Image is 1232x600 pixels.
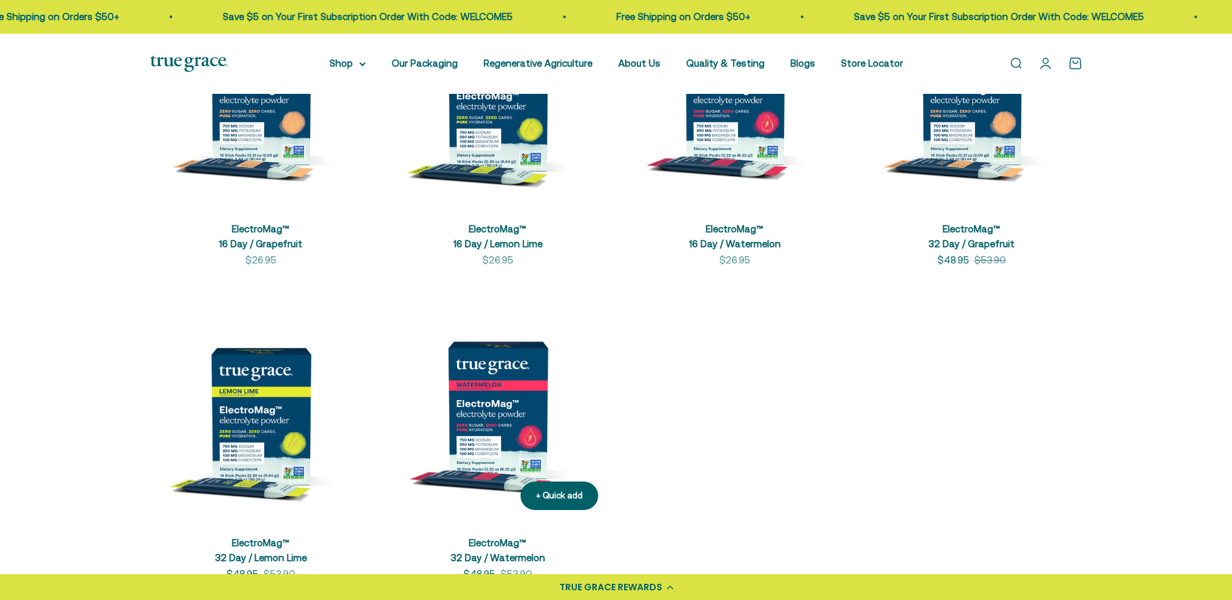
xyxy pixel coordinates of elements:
a: ElectroMag™32 Day / Grapefruit [928,223,1014,249]
a: About Us [618,58,660,69]
sale-price: $48.95 [464,566,495,582]
a: ElectroMag™16 Day / Watermelon [689,223,781,249]
div: + Quick add [536,489,583,503]
summary: Shop [330,56,366,71]
a: Quality & Testing [686,58,765,69]
a: ElectroMag™32 Day / Watermelon [451,537,545,563]
p: Save $5 on Your First Subscription Order With Code: WELCOME5 [854,9,1144,25]
img: ElectroMag™ [150,299,372,520]
sale-price: $26.95 [245,252,276,268]
a: Free Shipping on Orders $50+ [616,11,750,22]
p: Save $5 on Your First Subscription Order With Code: WELCOME5 [223,9,513,25]
div: TRUE GRACE REWARDS [559,581,662,594]
sale-price: $48.95 [227,566,258,582]
a: ElectroMag™16 Day / Grapefruit [219,223,302,249]
compare-at-price: $53.90 [263,566,295,582]
a: Regenerative Agriculture [484,58,592,69]
sale-price: $26.95 [719,252,750,268]
a: ElectroMag™16 Day / Lemon Lime [453,223,543,249]
a: Our Packaging [392,58,458,69]
compare-at-price: $53.90 [974,252,1006,268]
img: ElectroMag™ [387,299,609,520]
compare-at-price: $53.90 [500,566,532,582]
a: ElectroMag™32 Day / Lemon Lime [215,537,307,563]
button: + Quick add [521,482,598,511]
sale-price: $26.95 [482,252,513,268]
sale-price: $48.95 [937,252,969,268]
a: Store Locator [841,58,903,69]
a: Blogs [790,58,815,69]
